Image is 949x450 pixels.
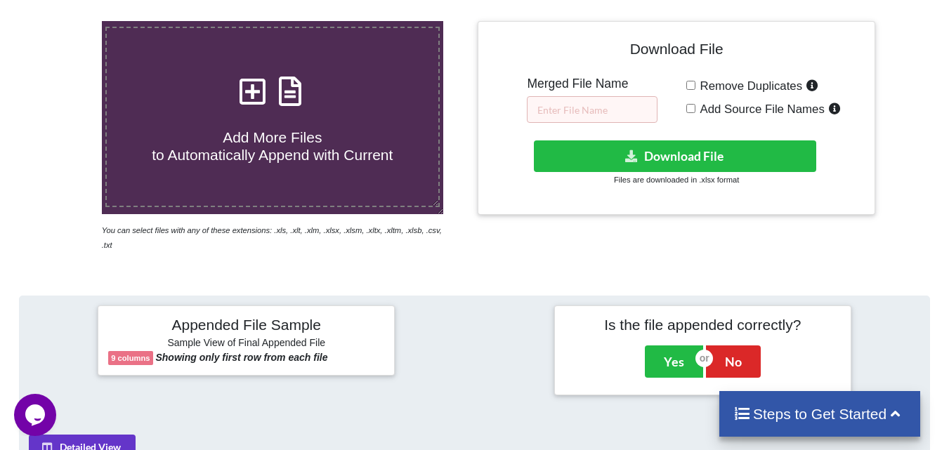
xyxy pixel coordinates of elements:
[111,354,150,362] b: 9 columns
[534,140,816,172] button: Download File
[108,337,384,351] h6: Sample View of Final Appended File
[108,316,384,336] h4: Appended File Sample
[614,176,739,184] small: Files are downloaded in .xlsx format
[102,226,442,249] i: You can select files with any of these extensions: .xls, .xlt, .xlm, .xlsx, .xlsm, .xltx, .xltm, ...
[706,345,761,378] button: No
[733,405,907,423] h4: Steps to Get Started
[152,129,393,163] span: Add More Files to Automatically Append with Current
[527,77,657,91] h5: Merged File Name
[527,96,657,123] input: Enter File Name
[565,316,841,333] h4: Is the file appended correctly?
[155,352,327,363] b: Showing only first row from each file
[695,102,825,116] span: Add Source File Names
[695,79,803,93] span: Remove Duplicates
[488,32,864,72] h4: Download File
[645,345,703,378] button: Yes
[14,394,59,436] iframe: chat widget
